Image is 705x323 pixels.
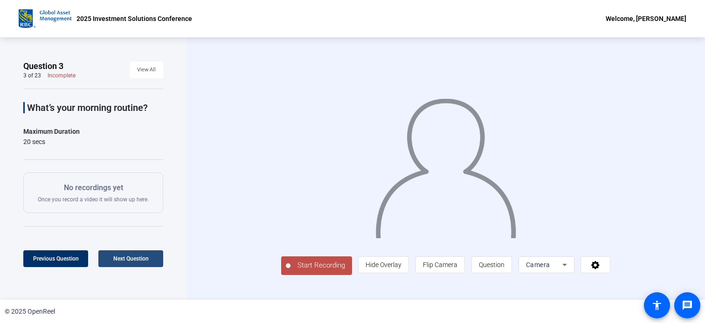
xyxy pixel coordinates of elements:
[38,182,149,193] p: No recordings yet
[526,261,550,268] span: Camera
[23,72,41,79] div: 3 of 23
[113,255,149,262] span: Next Question
[290,260,352,271] span: Start Recording
[130,62,163,78] button: View All
[76,13,192,24] p: 2025 Investment Solutions Conference
[38,182,149,203] div: Once you record a video it will show up here.
[5,307,55,316] div: © 2025 OpenReel
[479,261,505,268] span: Question
[137,63,156,77] span: View All
[48,72,76,79] div: Incomplete
[98,250,163,267] button: Next Question
[23,137,80,146] div: 20 secs
[33,255,79,262] span: Previous Question
[606,13,686,24] div: Welcome, [PERSON_NAME]
[366,261,401,268] span: Hide Overlay
[23,250,88,267] button: Previous Question
[651,300,663,311] mat-icon: accessibility
[27,102,163,113] p: What’s your morning routine?
[682,300,693,311] mat-icon: message
[23,126,80,137] div: Maximum Duration
[358,256,409,273] button: Hide Overlay
[374,90,517,238] img: overlay
[23,61,63,72] span: Question 3
[19,9,72,28] img: OpenReel logo
[415,256,465,273] button: Flip Camera
[23,239,163,250] div: Tips:
[423,261,457,268] span: Flip Camera
[281,256,352,275] button: Start Recording
[471,256,512,273] button: Question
